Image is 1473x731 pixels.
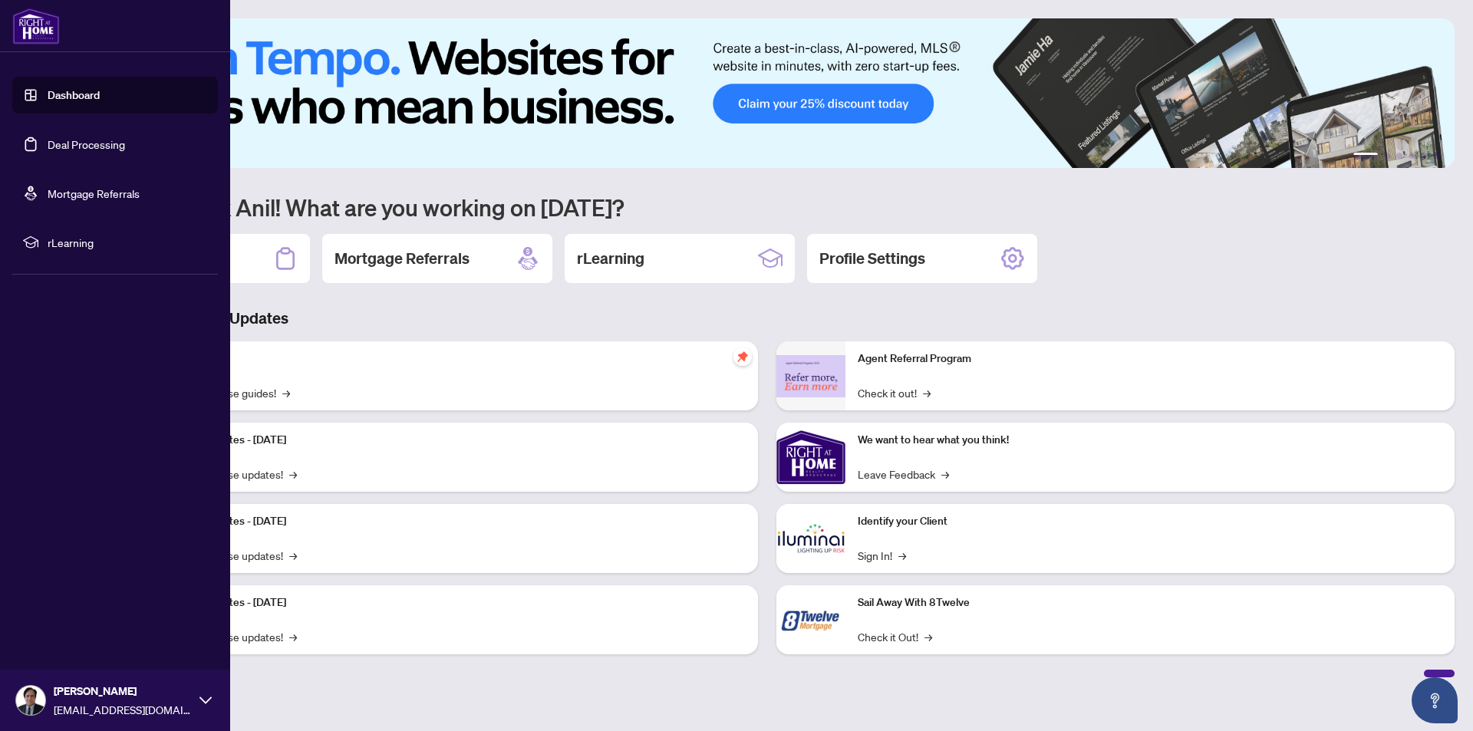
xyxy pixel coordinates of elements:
[289,628,297,645] span: →
[1396,153,1402,159] button: 3
[924,628,932,645] span: →
[941,466,949,482] span: →
[48,137,125,151] a: Deal Processing
[1353,153,1378,159] button: 1
[858,466,949,482] a: Leave Feedback→
[776,585,845,654] img: Sail Away With 8Twelve
[776,355,845,397] img: Agent Referral Program
[858,594,1442,611] p: Sail Away With 8Twelve
[48,88,100,102] a: Dashboard
[776,504,845,573] img: Identify your Client
[858,513,1442,530] p: Identify your Client
[334,248,470,269] h2: Mortgage Referrals
[819,248,925,269] h2: Profile Settings
[923,384,931,401] span: →
[80,308,1455,329] h3: Brokerage & Industry Updates
[54,683,192,700] span: [PERSON_NAME]
[733,347,752,366] span: pushpin
[1384,153,1390,159] button: 2
[776,423,845,492] img: We want to hear what you think!
[16,686,45,715] img: Profile Icon
[577,248,644,269] h2: rLearning
[858,384,931,401] a: Check it out!→
[161,432,746,449] p: Platform Updates - [DATE]
[289,466,297,482] span: →
[1433,153,1439,159] button: 6
[80,18,1455,168] img: Slide 0
[858,547,906,564] a: Sign In!→
[858,628,932,645] a: Check it Out!→
[48,234,207,251] span: rLearning
[282,384,290,401] span: →
[289,547,297,564] span: →
[858,351,1442,367] p: Agent Referral Program
[1421,153,1427,159] button: 5
[1412,677,1458,723] button: Open asap
[858,432,1442,449] p: We want to hear what you think!
[898,547,906,564] span: →
[54,701,192,718] span: [EMAIL_ADDRESS][DOMAIN_NAME]
[161,351,746,367] p: Self-Help
[161,513,746,530] p: Platform Updates - [DATE]
[1409,153,1415,159] button: 4
[161,594,746,611] p: Platform Updates - [DATE]
[80,193,1455,222] h1: Welcome back Anil! What are you working on [DATE]?
[12,8,60,44] img: logo
[48,186,140,200] a: Mortgage Referrals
